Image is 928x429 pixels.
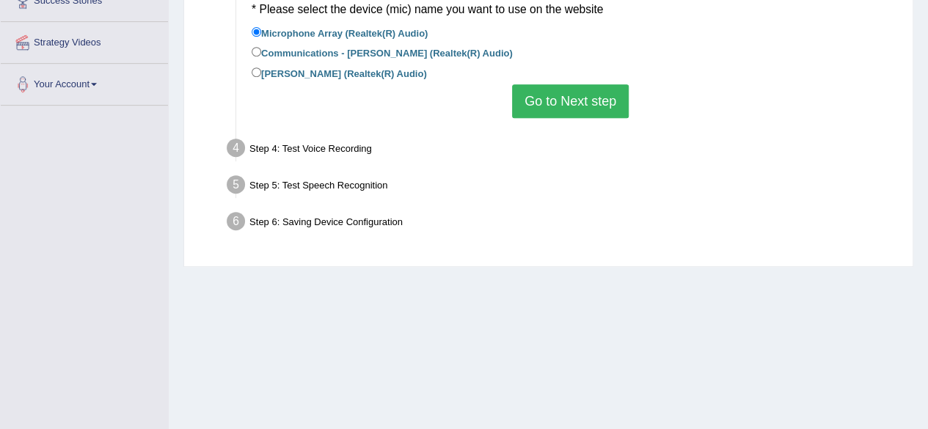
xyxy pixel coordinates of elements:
[252,3,603,15] small: * Please select the device (mic) name you want to use on the website
[512,84,629,118] button: Go to Next step
[252,67,261,77] input: [PERSON_NAME] (Realtek(R) Audio)
[252,27,261,37] input: Microphone Array (Realtek(R) Audio)
[1,22,168,59] a: Strategy Videos
[252,65,427,81] label: [PERSON_NAME] (Realtek(R) Audio)
[220,171,906,203] div: Step 5: Test Speech Recognition
[1,64,168,100] a: Your Account
[252,47,261,56] input: Communications - [PERSON_NAME] (Realtek(R) Audio)
[252,24,428,40] label: Microphone Array (Realtek(R) Audio)
[220,134,906,166] div: Step 4: Test Voice Recording
[252,44,513,60] label: Communications - [PERSON_NAME] (Realtek(R) Audio)
[220,208,906,240] div: Step 6: Saving Device Configuration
